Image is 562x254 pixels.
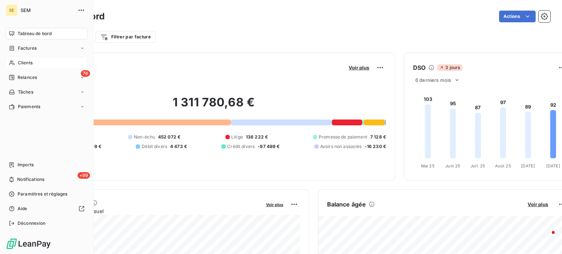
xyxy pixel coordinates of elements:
[320,143,362,150] span: Avoirs non associés
[17,176,44,183] span: Notifications
[521,163,535,168] tspan: [DATE]
[18,30,52,37] span: Tableau de bord
[499,11,536,22] button: Actions
[18,220,46,227] span: Déconnexion
[349,65,369,71] span: Voir plus
[18,103,40,110] span: Paiements
[264,201,285,208] button: Voir plus
[346,64,371,71] button: Voir plus
[18,205,27,212] span: Aide
[546,163,560,168] tspan: [DATE]
[18,60,33,66] span: Clients
[445,163,460,168] tspan: Juin 25
[18,89,33,95] span: Tâches
[6,4,18,16] div: SE
[41,207,261,215] span: Chiffre d'affaires mensuel
[78,172,90,179] span: +99
[258,143,280,150] span: -97 499 €
[246,134,268,140] span: 136 222 €
[327,200,366,209] h6: Balance âgée
[415,77,451,83] span: 6 derniers mois
[537,229,555,247] iframe: Intercom live chat
[528,201,548,207] span: Voir plus
[231,134,243,140] span: Litige
[413,63,426,72] h6: DSO
[18,162,34,168] span: Imports
[158,134,180,140] span: 452 072 €
[170,143,187,150] span: 4 473 €
[142,143,167,150] span: Débit divers
[437,64,462,71] span: 3 jours
[41,95,386,117] h2: 1 311 780,68 €
[18,45,37,52] span: Factures
[6,238,51,250] img: Logo LeanPay
[18,191,67,197] span: Paramètres et réglages
[319,134,367,140] span: Promesse de paiement
[495,163,511,168] tspan: Août 25
[18,74,37,81] span: Relances
[95,31,156,43] button: Filtrer par facture
[421,163,435,168] tspan: Mai 25
[525,201,550,208] button: Voir plus
[20,7,73,13] span: SEM
[471,163,485,168] tspan: Juil. 25
[134,134,155,140] span: Non-échu
[266,202,283,207] span: Voir plus
[6,203,87,215] a: Aide
[365,143,386,150] span: -16 230 €
[227,143,255,150] span: Crédit divers
[81,70,90,77] span: 76
[370,134,386,140] span: 7 128 €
